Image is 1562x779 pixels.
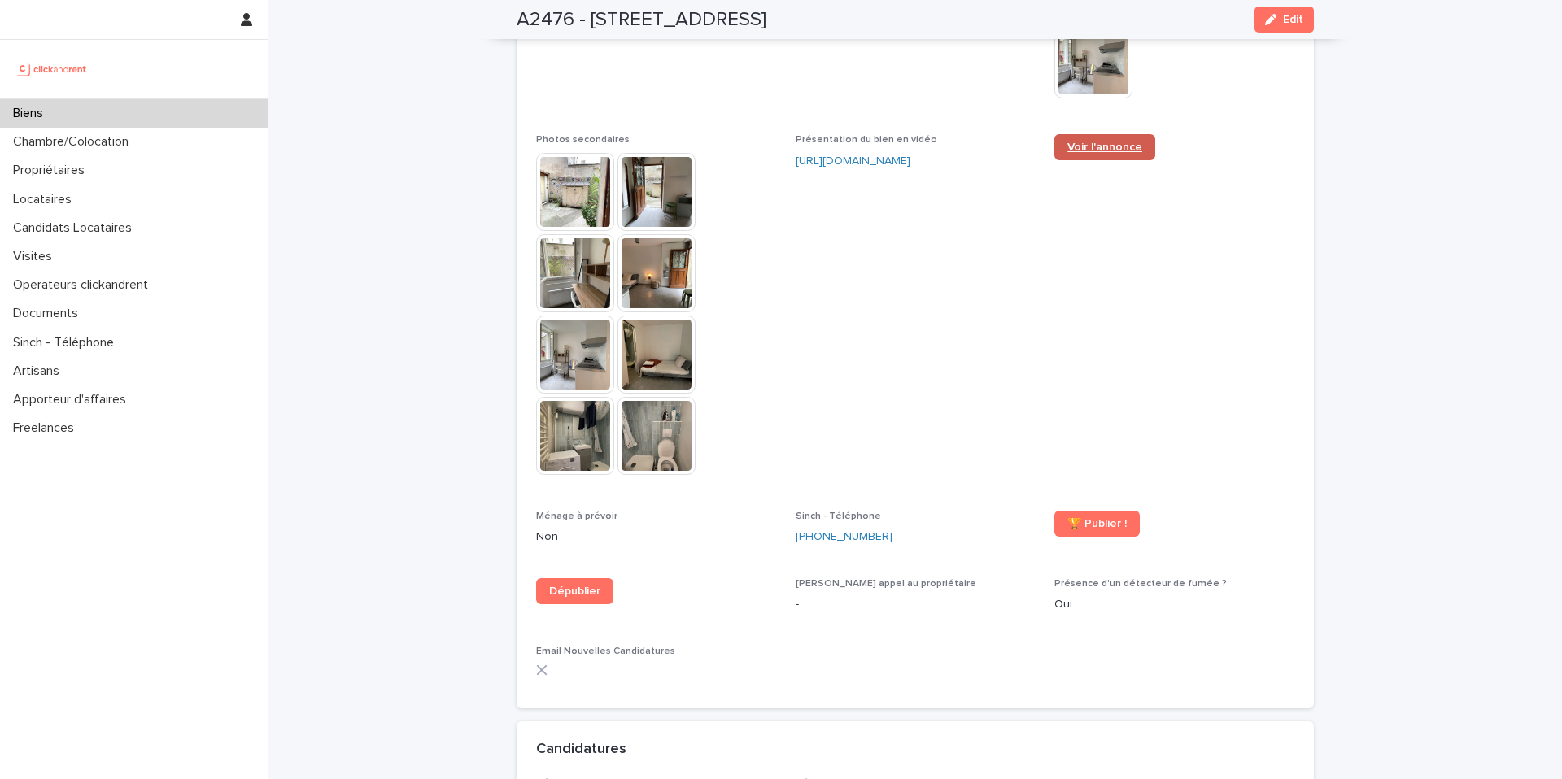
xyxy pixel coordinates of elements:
span: Présence d'un détecteur de fumée ? [1054,579,1227,589]
p: Operateurs clickandrent [7,277,161,293]
span: Photos secondaires [536,135,630,145]
span: Edit [1283,14,1303,25]
span: 🏆 Publier ! [1067,518,1127,529]
p: Sinch - Téléphone [7,335,127,350]
p: Artisans [7,363,72,379]
img: UCB0brd3T0yccxBKYDjQ [13,53,92,85]
span: Présentation du bien en vidéo [796,135,937,145]
p: Oui [1054,596,1294,613]
p: Biens [7,106,56,121]
span: Dépublier [549,585,600,597]
a: [URL][DOMAIN_NAME] [796,155,910,167]
p: Non [536,529,776,546]
h2: A2476 - [STREET_ADDRESS] [517,8,766,32]
span: Ménage à prévoir [536,511,617,521]
span: Voir l'annonce [1067,141,1142,153]
ringoverc2c-number-84e06f14122c: [PHONE_NUMBER] [796,531,892,542]
a: 🏆 Publier ! [1054,511,1140,537]
p: Freelances [7,420,87,436]
span: Sinch - Téléphone [796,511,881,521]
p: Apporteur d'affaires [7,392,139,407]
button: Edit [1254,7,1314,33]
p: Propriétaires [7,163,98,178]
p: Visites [7,249,65,264]
ringoverc2c-84e06f14122c: Call with Ringover [796,531,892,542]
h2: Candidatures [536,741,626,759]
p: - [796,596,1036,613]
a: [PHONE_NUMBER] [796,529,892,546]
a: Voir l'annonce [1054,134,1155,160]
p: Chambre/Colocation [7,134,142,150]
span: Email Nouvelles Candidatures [536,646,675,656]
a: Dépublier [536,578,613,604]
p: Locataires [7,192,85,207]
p: Candidats Locataires [7,220,145,236]
p: Documents [7,306,91,321]
span: [PERSON_NAME] appel au propriétaire [796,579,976,589]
